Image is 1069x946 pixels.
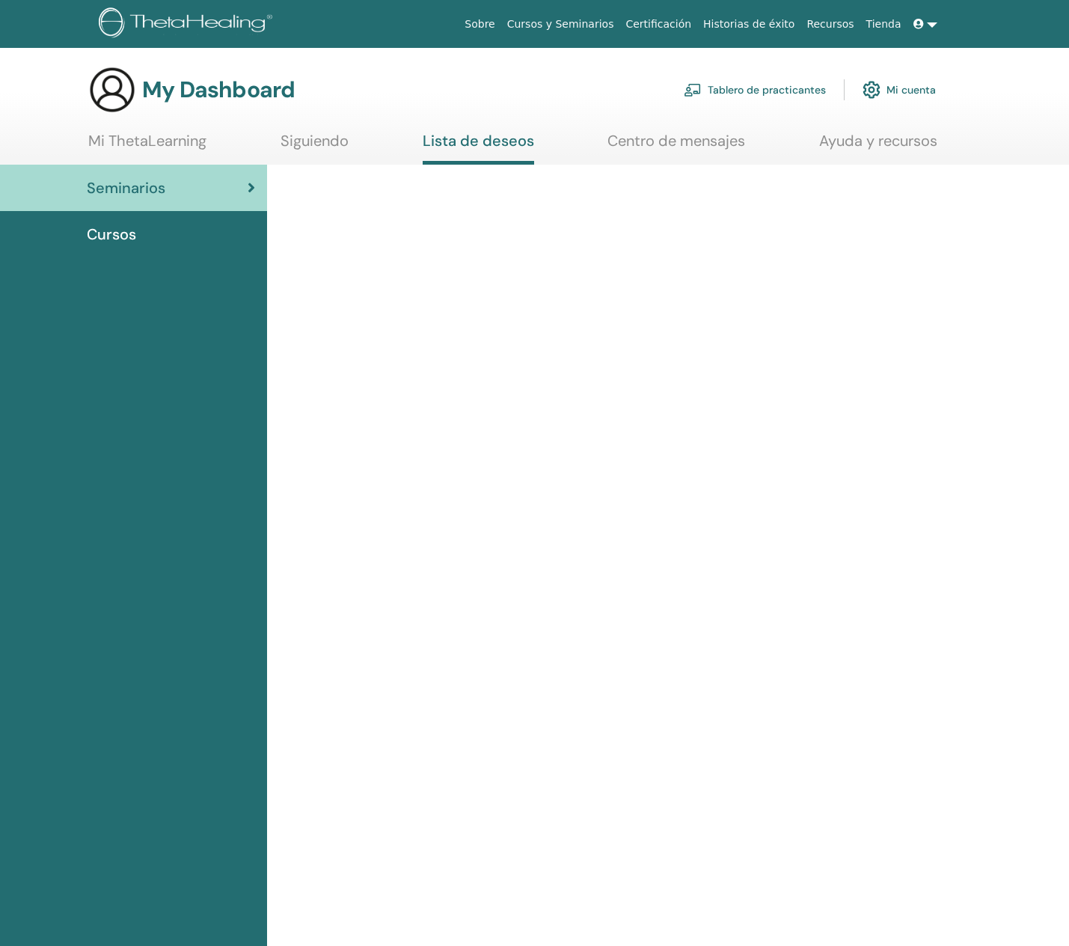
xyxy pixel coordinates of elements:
a: Mi ThetaLearning [88,132,206,161]
a: Cursos y Seminarios [501,10,620,38]
a: Historias de éxito [697,10,800,38]
span: Cursos [87,223,136,245]
a: Centro de mensajes [607,132,745,161]
img: cog.svg [863,77,880,103]
span: Seminarios [87,177,165,199]
a: Sobre [459,10,500,38]
img: logo.png [99,7,278,41]
a: Tablero de practicantes [684,73,826,106]
a: Mi cuenta [863,73,936,106]
a: Certificación [619,10,697,38]
a: Lista de deseos [423,132,534,165]
img: chalkboard-teacher.svg [684,83,702,97]
h3: My Dashboard [142,76,295,103]
a: Recursos [800,10,860,38]
a: Siguiendo [281,132,349,161]
a: Ayuda y recursos [819,132,937,161]
a: Tienda [860,10,907,38]
img: generic-user-icon.jpg [88,66,136,114]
